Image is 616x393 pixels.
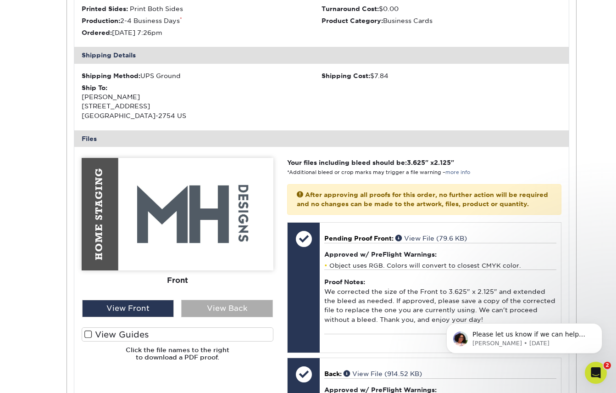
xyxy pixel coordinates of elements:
[74,130,569,147] div: Files
[181,300,273,317] div: View Back
[82,300,174,317] div: View Front
[324,278,365,286] strong: Proof Notes:
[322,71,561,80] div: $7.84
[324,370,342,377] span: Back:
[395,235,467,242] a: View File (79.6 KB)
[82,84,107,91] strong: Ship To:
[287,159,454,166] strong: Your files including bleed should be: " x "
[82,71,322,80] div: UPS Ground
[322,16,561,25] li: Business Cards
[324,262,556,269] li: Object uses RGB. Colors will convert to closest CMYK color.
[324,269,556,333] div: We corrected the size of the Front to 3.625" x 2.125" and extended the bleed as needed. If approv...
[287,169,470,175] small: *Additional bleed or crop marks may trigger a file warning –
[324,251,556,258] h4: Approved w/ PreFlight Warnings:
[297,191,548,208] strong: After approving all proofs for this order, no further action will be required and no changes can ...
[322,72,370,79] strong: Shipping Cost:
[344,370,422,377] a: View File (914.52 KB)
[130,5,183,12] span: Print Both Sides
[82,29,112,36] strong: Ordered:
[604,362,611,369] span: 2
[82,72,140,79] strong: Shipping Method:
[322,17,383,24] strong: Product Category:
[74,47,569,63] div: Shipping Details
[82,327,273,342] label: View Guides
[322,4,561,13] li: $0.00
[434,159,451,166] span: 2.125
[82,16,322,25] li: 2-4 Business Days
[82,5,128,12] strong: Printed Sides:
[322,5,379,12] strong: Turnaround Cost:
[433,304,616,368] iframe: Intercom notifications message
[82,346,273,369] h6: Click the file names to the right to download a PDF proof.
[445,169,470,175] a: more info
[82,17,120,24] strong: Production:
[324,235,394,242] span: Pending Proof Front:
[82,83,322,121] div: [PERSON_NAME] [STREET_ADDRESS] [GEOGRAPHIC_DATA]-2754 US
[407,159,425,166] span: 3.625
[82,270,273,291] div: Front
[82,28,322,37] li: [DATE] 7:26pm
[585,362,607,384] iframe: Intercom live chat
